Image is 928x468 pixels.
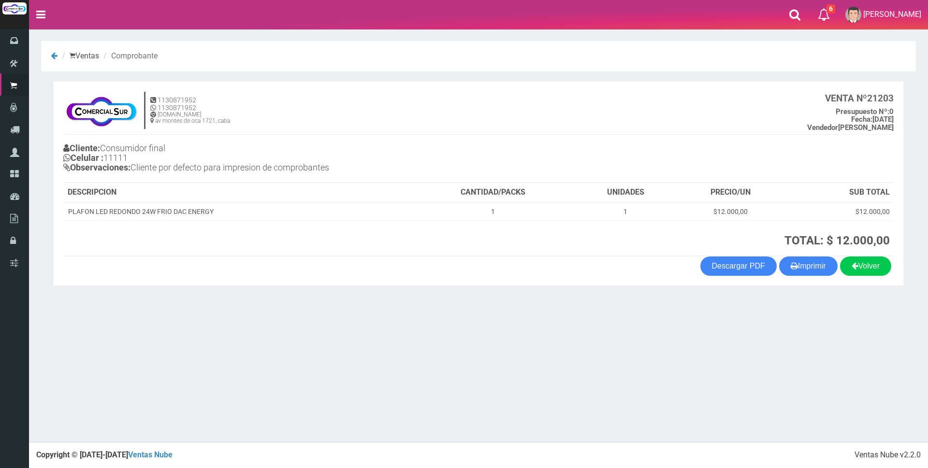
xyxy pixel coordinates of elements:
li: Ventas [59,51,99,62]
div: Ventas Nube v2.2.0 [855,450,921,461]
strong: Presupuesto Nº: [836,107,889,116]
img: User Image [845,7,861,23]
li: Comprobante [101,51,158,62]
strong: Fecha: [851,115,872,124]
td: $12.000,00 [676,202,784,221]
img: Logo grande [2,2,27,14]
img: f695dc5f3a855ddc19300c990e0c55a2.jpg [63,91,139,130]
a: Ventas Nube [128,450,173,459]
td: PLAFON LED REDONDO 24W FRIO DAC ENERGY [64,202,411,221]
th: SUB TOTAL [784,183,894,202]
td: 1 [411,202,575,221]
th: CANTIDAD/PACKS [411,183,575,202]
b: 0 [836,107,894,116]
b: Cliente: [63,143,100,153]
b: Observaciones: [63,162,130,172]
td: $12.000,00 [784,202,894,221]
h4: Consumidor final 11111 Cliente por defecto para impresion de comprobantes [63,141,478,177]
strong: Copyright © [DATE]-[DATE] [36,450,173,459]
th: DESCRIPCION [64,183,411,202]
span: 6 [826,4,835,14]
strong: VENTA Nº [825,93,867,104]
button: Imprimir [779,256,838,276]
a: Descargar PDF [700,256,777,276]
span: [PERSON_NAME] [863,10,921,19]
th: UNIDADES [575,183,676,202]
b: [DATE] [851,115,894,124]
a: Volver [840,256,891,276]
h6: [DOMAIN_NAME] av montes de oca 1721, caba [150,112,230,124]
strong: TOTAL: $ 12.000,00 [784,234,890,247]
b: [PERSON_NAME] [807,123,894,132]
b: Celular : [63,153,103,163]
td: 1 [575,202,676,221]
h5: 1130871952 1130871952 [150,97,230,112]
b: 21203 [825,93,894,104]
strong: Vendedor [807,123,838,132]
th: PRECIO/UN [676,183,784,202]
